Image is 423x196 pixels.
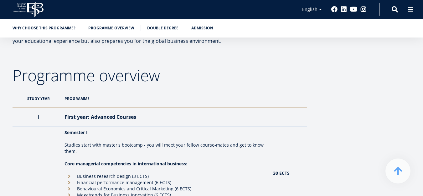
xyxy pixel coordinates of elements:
a: Why choose this programme? [13,25,75,31]
a: Programme overview [88,25,134,31]
a: Linkedin [341,6,347,13]
strong: 30 ECTS [273,170,290,176]
li: Financial performance management (6 ECTS) [64,179,267,186]
span: Last Name [147,0,168,6]
th: STUDY YEAR [13,89,61,108]
a: Instagram [360,6,367,13]
li: Business research design (3 ECTS) [64,173,267,179]
th: I [13,108,61,127]
th: PROGRAMME [61,89,270,108]
p: Studies start with master's bootcamp - you will meet your fellow course-mates and get to know them. [64,142,267,154]
strong: Core managerial competencies in international business: [64,161,187,167]
li: Behavioural Economics and Critical Marketing (6 ECTS) [64,186,267,192]
a: Youtube [350,6,357,13]
span: MA in International Management [7,87,69,93]
h2: Programme overview [13,68,307,83]
th: First year: Advanced Courses [61,108,270,127]
a: Facebook [331,6,338,13]
a: Double Degree [147,25,178,31]
input: MA in International Management [2,87,6,91]
a: Admission [191,25,213,31]
strong: Semester I [64,129,88,135]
